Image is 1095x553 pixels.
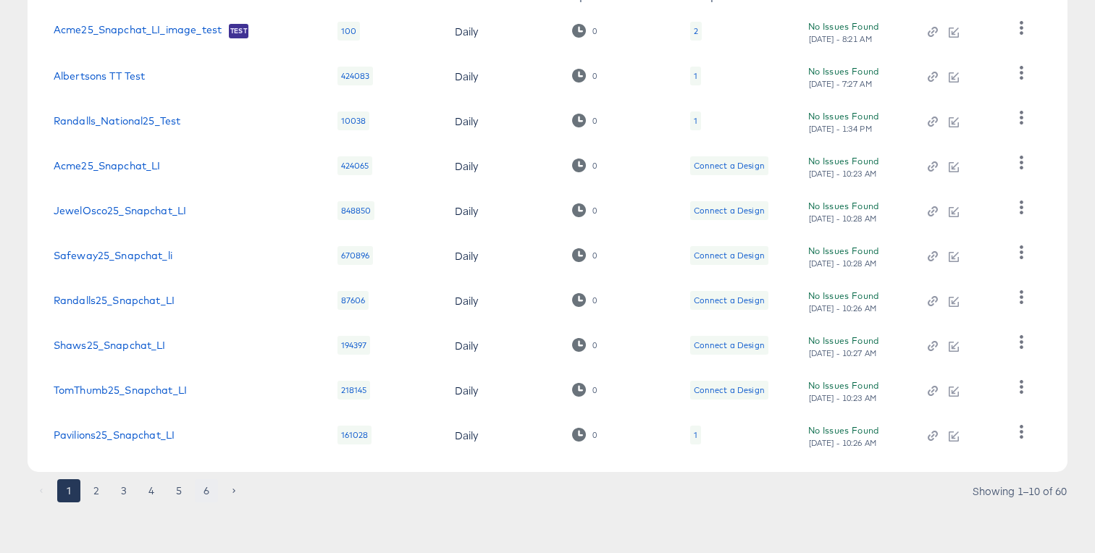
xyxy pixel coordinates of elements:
div: 0 [592,250,597,261]
a: Randalls_National25_Test [54,115,181,127]
div: 670896 [337,246,374,265]
div: 0 [572,203,597,217]
div: Showing 1–10 of 60 [972,486,1067,496]
div: 1 [694,70,697,82]
div: 424065 [337,156,373,175]
td: Daily [443,143,561,188]
a: Acme25_Snapchat_LI [54,160,161,172]
a: Shaws25_Snapchat_LI [54,339,166,351]
div: 0 [592,340,597,350]
button: Go to next page [222,479,246,502]
div: 424083 [337,67,374,85]
div: 2 [690,22,702,41]
td: Daily [443,9,561,54]
div: 10038 [337,111,370,130]
div: Connect a Design [690,381,768,400]
div: Connect a Design [694,250,765,261]
div: 1 [690,426,701,444]
div: 0 [572,428,597,442]
div: 194397 [337,336,371,355]
div: 0 [592,430,597,440]
td: Daily [443,278,561,323]
div: 0 [592,161,597,171]
div: 1 [690,67,701,85]
div: 0 [572,293,597,307]
div: Connect a Design [694,160,765,172]
td: Daily [443,54,561,98]
div: Connect a Design [690,291,768,310]
a: Pavilions25_Snapchat_LI [54,429,175,441]
td: Daily [443,233,561,278]
div: 218145 [337,381,371,400]
div: 0 [592,385,597,395]
div: Connect a Design [690,201,768,220]
div: 0 [572,159,597,172]
div: 1 [694,429,697,441]
div: 848850 [337,201,375,220]
td: Daily [443,323,561,368]
div: Connect a Design [694,205,765,216]
div: Connect a Design [694,384,765,396]
button: Go to page 3 [112,479,135,502]
div: Connect a Design [694,295,765,306]
td: Daily [443,413,561,457]
td: Daily [443,98,561,143]
a: Randalls25_Snapchat_LI [54,295,175,306]
button: page 1 [57,479,80,502]
div: 0 [572,248,597,262]
span: Test [229,25,248,37]
a: Safeway25_Snapchat_li [54,250,172,261]
div: Connect a Design [690,156,768,175]
div: 0 [592,26,597,36]
div: 0 [572,383,597,397]
button: Go to page 2 [85,479,108,502]
div: 100 [337,22,360,41]
a: Acme25_Snapchat_LI_image_test [54,24,222,38]
button: Go to page 6 [195,479,218,502]
div: Connect a Design [694,339,765,351]
a: TomThumb25_Snapchat_LI [54,384,187,396]
button: Go to page 5 [167,479,190,502]
div: 0 [592,71,597,81]
a: JewelOsco25_Snapchat_LI [54,205,186,216]
nav: pagination navigation [28,479,248,502]
td: Daily [443,368,561,413]
div: 0 [572,24,597,38]
td: Daily [443,188,561,233]
div: 0 [592,116,597,126]
div: 87606 [337,291,369,310]
button: Go to page 4 [140,479,163,502]
div: 0 [572,114,597,127]
div: Connect a Design [690,336,768,355]
div: 161028 [337,426,372,444]
div: 2 [694,25,698,37]
div: 0 [592,295,597,305]
div: 1 [694,115,697,127]
div: 0 [572,338,597,352]
div: Connect a Design [690,246,768,265]
a: Albertsons TT Test [54,70,146,82]
div: 1 [690,111,701,130]
div: 0 [572,69,597,83]
div: 0 [592,206,597,216]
